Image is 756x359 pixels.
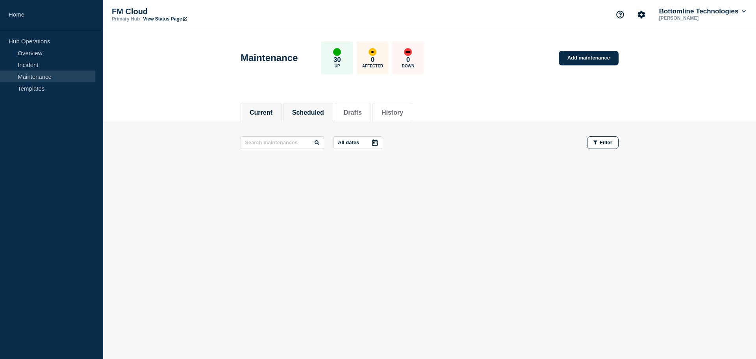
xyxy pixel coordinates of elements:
[402,64,415,68] p: Down
[612,6,628,23] button: Support
[334,56,341,64] p: 30
[371,56,374,64] p: 0
[112,16,140,22] p: Primary Hub
[658,15,739,21] p: [PERSON_NAME]
[250,109,272,116] button: Current
[241,52,298,63] h1: Maintenance
[241,136,324,149] input: Search maintenances
[404,48,412,56] div: down
[292,109,324,116] button: Scheduled
[559,51,619,65] a: Add maintenance
[333,48,341,56] div: up
[338,140,359,145] p: All dates
[112,7,269,16] p: FM Cloud
[334,136,382,149] button: All dates
[344,109,362,116] button: Drafts
[369,48,376,56] div: affected
[362,64,383,68] p: Affected
[406,56,410,64] p: 0
[143,16,187,22] a: View Status Page
[382,109,403,116] button: History
[633,6,650,23] button: Account settings
[658,7,747,15] button: Bottomline Technologies
[334,64,340,68] p: Up
[600,140,612,145] span: Filter
[587,136,619,149] button: Filter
